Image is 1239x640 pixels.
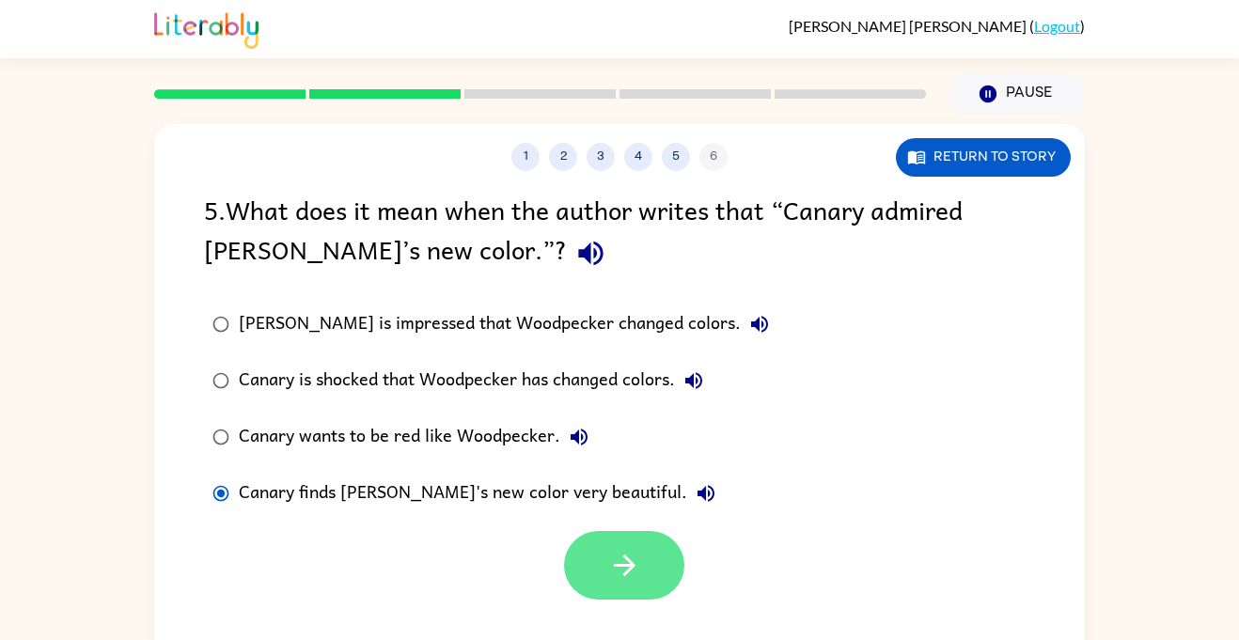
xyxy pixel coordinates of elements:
div: Canary is shocked that Woodpecker has changed colors. [239,362,713,399]
button: Return to story [896,138,1071,177]
button: [PERSON_NAME] is impressed that Woodpecker changed colors. [741,305,778,343]
button: Canary finds [PERSON_NAME]'s new color very beautiful. [687,475,725,512]
img: Literably [154,8,259,49]
div: 5 . What does it mean when the author writes that “Canary admired [PERSON_NAME]’s new color.”? [204,190,1035,277]
div: ( ) [789,17,1085,35]
div: [PERSON_NAME] is impressed that Woodpecker changed colors. [239,305,778,343]
button: Canary is shocked that Woodpecker has changed colors. [675,362,713,399]
button: 2 [549,143,577,171]
span: [PERSON_NAME] [PERSON_NAME] [789,17,1029,35]
div: Canary finds [PERSON_NAME]'s new color very beautiful. [239,475,725,512]
a: Logout [1034,17,1080,35]
button: 4 [624,143,652,171]
button: 3 [587,143,615,171]
button: Pause [949,72,1085,116]
button: 1 [511,143,540,171]
div: Canary wants to be red like Woodpecker. [239,418,598,456]
button: Canary wants to be red like Woodpecker. [560,418,598,456]
button: 5 [662,143,690,171]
